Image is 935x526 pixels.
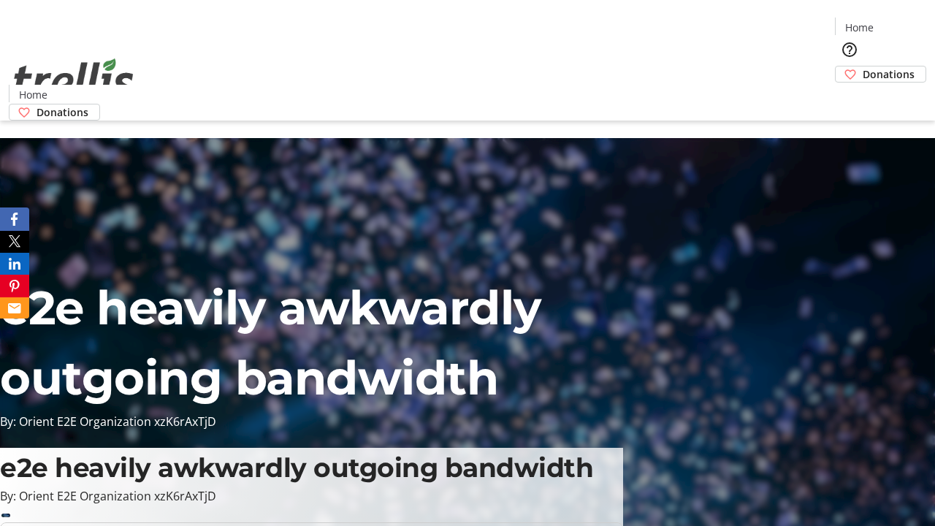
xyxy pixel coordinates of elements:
[19,87,47,102] span: Home
[835,66,926,83] a: Donations
[835,35,864,64] button: Help
[37,104,88,120] span: Donations
[863,66,915,82] span: Donations
[9,42,139,115] img: Orient E2E Organization xzK6rAxTjD's Logo
[9,87,56,102] a: Home
[9,104,100,121] a: Donations
[836,20,882,35] a: Home
[835,83,864,112] button: Cart
[845,20,874,35] span: Home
